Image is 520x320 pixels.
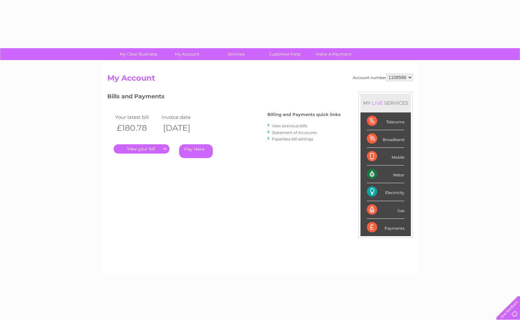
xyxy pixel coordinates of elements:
a: . [114,144,169,154]
th: £180.78 [114,121,160,135]
a: Pay Here [179,144,213,158]
div: Gas [367,201,404,219]
th: [DATE] [160,121,206,135]
a: Services [210,48,263,60]
a: My Account [161,48,214,60]
div: Payments [367,219,404,236]
a: My Clear Business [112,48,165,60]
div: Telecoms [367,112,404,130]
a: View previous bills [272,123,307,128]
div: Broadband [367,130,404,148]
td: Invoice date [160,113,206,121]
a: Paperless bill settings [272,137,313,141]
div: MY SERVICES [360,94,411,112]
a: Customer Help [258,48,311,60]
div: Account number [353,74,413,81]
div: Electricity [367,183,404,201]
div: LIVE [371,100,384,106]
a: Make A Payment [307,48,360,60]
a: Statement of Accounts [272,130,317,135]
div: Water [367,165,404,183]
td: Your latest bill [114,113,160,121]
h4: Billing and Payments quick links [267,112,341,117]
h3: Bills and Payments [107,92,341,103]
h2: My Account [107,74,413,86]
div: Mobile [367,148,404,165]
